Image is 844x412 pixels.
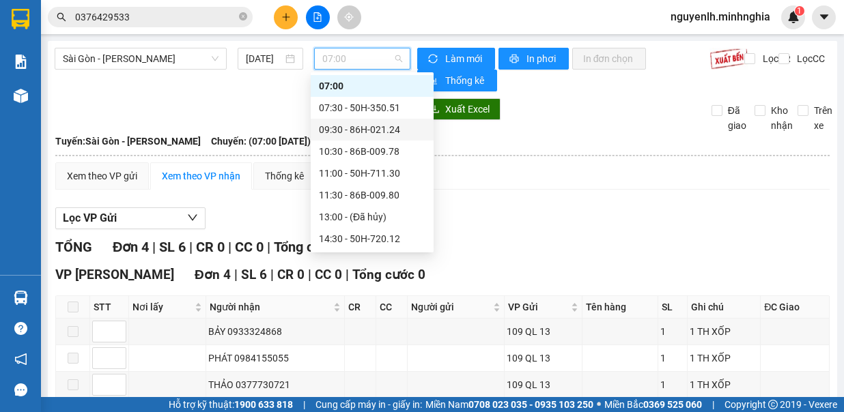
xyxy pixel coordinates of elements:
[239,11,247,24] span: close-circle
[319,188,425,203] div: 11:30 - 86B-009.80
[208,351,342,366] div: PHÁT 0984155055
[319,209,425,224] div: 13:00 - (Đã hủy)
[411,299,490,314] span: Người gửi
[690,324,758,339] div: 1 TH XỐP
[115,323,123,332] span: up
[572,48,647,70] button: In đơn chọn
[111,385,126,395] span: Decrease Value
[445,51,484,66] span: Làm mới
[322,48,402,69] span: 07:00
[319,122,425,137] div: 09:30 - 86H-021.24
[267,239,270,255] span: |
[14,353,27,366] span: notification
[345,296,376,319] th: CR
[274,239,348,255] span: Tổng cước 0
[315,397,422,412] span: Cung cấp máy in - giấy in:
[757,51,793,66] span: Lọc CR
[115,350,123,358] span: up
[319,144,425,159] div: 10:30 - 86B-009.78
[812,5,836,29] button: caret-down
[14,55,28,69] img: solution-icon
[239,12,247,20] span: close-circle
[211,134,311,149] span: Chuyến: (07:00 [DATE])
[791,51,827,66] span: Lọc CC
[55,267,174,282] span: VP [PERSON_NAME]
[196,239,225,255] span: CR 0
[768,400,778,409] span: copyright
[688,296,761,319] th: Ghi chú
[277,267,305,282] span: CR 0
[712,397,714,412] span: |
[660,351,685,366] div: 1
[111,348,126,358] span: Increase Value
[808,103,838,133] span: Trên xe
[352,267,425,282] span: Tổng cước 0
[234,267,238,282] span: |
[63,48,219,69] span: Sài Gòn - Phan Rí
[376,296,408,319] th: CC
[508,299,567,314] span: VP Gửi
[658,296,688,319] th: SL
[643,399,702,410] strong: 0369 525 060
[505,345,582,372] td: 109 QL 13
[315,267,342,282] span: CC 0
[187,212,198,223] span: down
[195,267,231,282] span: Đơn 4
[319,78,425,93] div: 07:00
[235,239,264,255] span: CC 0
[90,296,129,319] th: STT
[162,168,240,183] div: Xem theo VP nhận
[690,377,758,392] div: 1 TH XỐP
[818,11,830,23] span: caret-down
[303,397,305,412] span: |
[660,8,781,25] span: nguyenlh.minhnghia
[445,73,486,88] span: Thống kê
[765,103,798,133] span: Kho nhận
[498,48,569,70] button: printerIn phơi
[417,48,495,70] button: syncLàm mới
[604,397,702,412] span: Miền Bắc
[419,98,501,120] button: downloadXuất Excel
[228,239,231,255] span: |
[660,377,685,392] div: 1
[111,374,126,385] span: Increase Value
[111,358,126,368] span: Decrease Value
[428,54,440,65] span: sync
[319,100,425,115] div: 07:30 - 50H-350.51
[787,11,800,23] img: icon-new-feature
[270,267,274,282] span: |
[14,89,28,103] img: warehouse-icon
[115,333,123,341] span: down
[111,332,126,342] span: Decrease Value
[14,383,27,396] span: message
[507,351,579,366] div: 109 QL 13
[14,322,27,335] span: question-circle
[319,166,425,181] div: 11:00 - 50H-711.30
[208,324,342,339] div: BẢY 0933324868
[597,402,601,407] span: ⚪️
[468,399,593,410] strong: 0708 023 035 - 0935 103 250
[169,397,293,412] span: Hỗ trợ kỹ thuật:
[308,267,311,282] span: |
[690,351,758,366] div: 1 TH XỐP
[425,397,593,412] span: Miền Nam
[115,359,123,368] span: down
[189,239,193,255] span: |
[344,12,354,22] span: aim
[582,296,659,319] th: Tên hàng
[113,239,149,255] span: Đơn 4
[795,6,804,16] sup: 1
[709,48,748,70] img: 9k=
[115,386,123,394] span: down
[152,239,156,255] span: |
[57,12,66,22] span: search
[505,319,582,345] td: 109 QL 13
[346,267,349,282] span: |
[417,70,497,91] button: bar-chartThống kê
[265,168,304,183] div: Thống kê
[159,239,186,255] span: SL 6
[274,5,298,29] button: plus
[67,168,137,183] div: Xem theo VP gửi
[761,296,830,319] th: ĐC Giao
[526,51,558,66] span: In phơi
